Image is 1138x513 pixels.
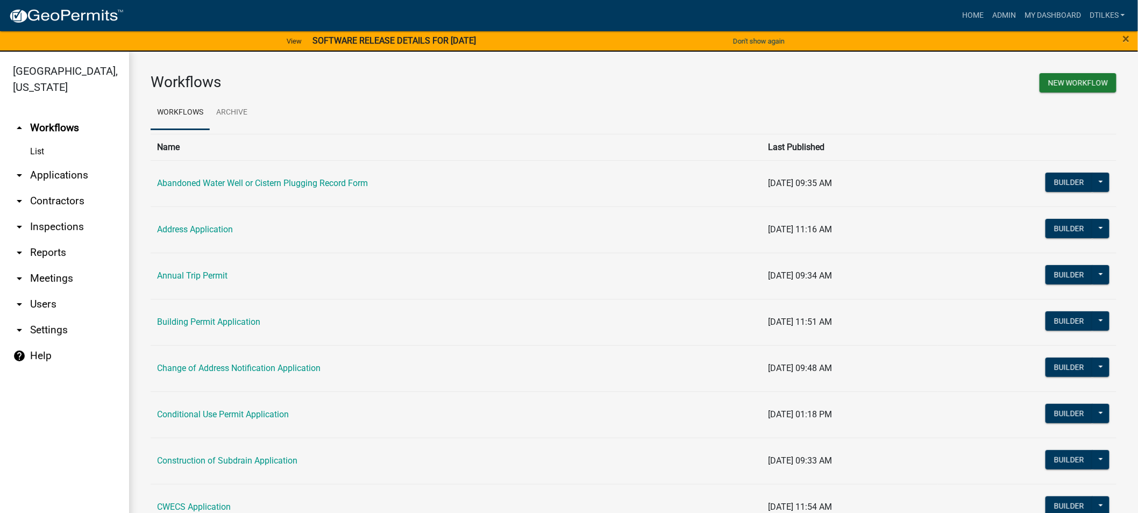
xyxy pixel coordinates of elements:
span: [DATE] 11:54 AM [768,502,832,512]
a: Admin [988,5,1020,26]
a: dtilkes [1085,5,1129,26]
button: Builder [1045,404,1093,423]
th: Name [151,134,762,160]
button: Close [1123,32,1130,45]
strong: SOFTWARE RELEASE DETAILS FOR [DATE] [312,35,476,46]
button: New Workflow [1040,73,1116,92]
span: [DATE] 09:48 AM [768,363,832,373]
a: Conditional Use Permit Application [157,409,289,419]
i: arrow_drop_up [13,122,26,134]
h3: Workflows [151,73,625,91]
i: arrow_drop_down [13,298,26,311]
i: help [13,350,26,362]
button: Don't show again [729,32,789,50]
span: [DATE] 09:33 AM [768,455,832,466]
a: Construction of Subdrain Application [157,455,297,466]
a: Workflows [151,96,210,130]
button: Builder [1045,265,1093,284]
a: Change of Address Notification Application [157,363,321,373]
button: Builder [1045,311,1093,331]
a: Home [958,5,988,26]
span: × [1123,31,1130,46]
a: Abandoned Water Well or Cistern Plugging Record Form [157,178,368,188]
a: Annual Trip Permit [157,270,227,281]
a: Address Application [157,224,233,234]
i: arrow_drop_down [13,246,26,259]
i: arrow_drop_down [13,169,26,182]
a: View [282,32,306,50]
a: Archive [210,96,254,130]
span: [DATE] 09:35 AM [768,178,832,188]
span: [DATE] 11:51 AM [768,317,832,327]
a: CWECS Application [157,502,231,512]
button: Builder [1045,219,1093,238]
i: arrow_drop_down [13,220,26,233]
span: [DATE] 11:16 AM [768,224,832,234]
button: Builder [1045,358,1093,377]
a: My Dashboard [1020,5,1085,26]
i: arrow_drop_down [13,324,26,337]
span: [DATE] 01:18 PM [768,409,832,419]
span: [DATE] 09:34 AM [768,270,832,281]
i: arrow_drop_down [13,272,26,285]
a: Building Permit Application [157,317,260,327]
button: Builder [1045,450,1093,469]
th: Last Published [762,134,938,160]
button: Builder [1045,173,1093,192]
i: arrow_drop_down [13,195,26,208]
